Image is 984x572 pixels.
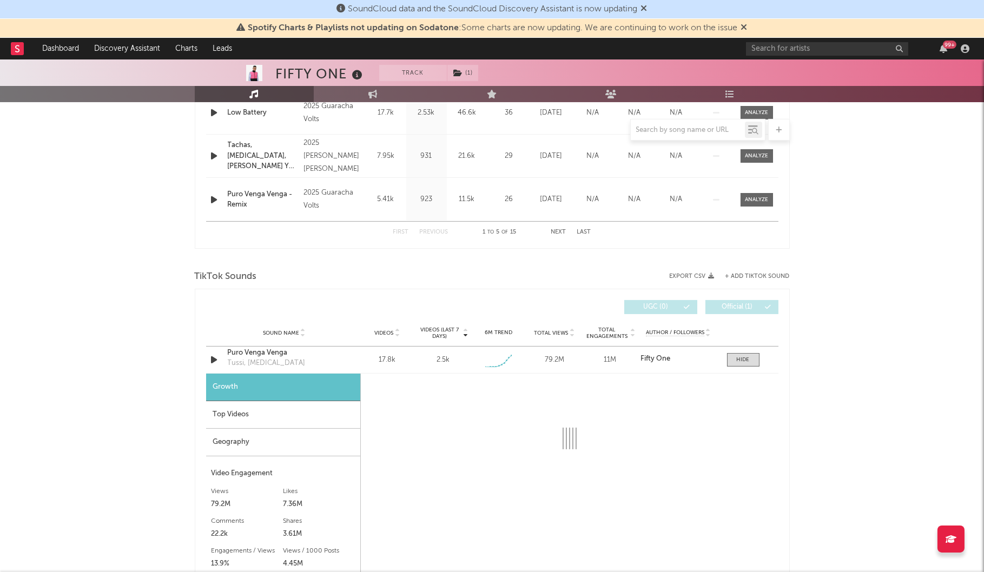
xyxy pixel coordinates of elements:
[490,108,528,118] div: 36
[248,24,459,32] span: Spotify Charts & Playlists not updating on Sodatone
[577,229,591,235] button: Last
[212,515,283,528] div: Comments
[283,528,355,541] div: 3.61M
[303,137,362,176] div: 2025 [PERSON_NAME] [PERSON_NAME]
[502,230,508,235] span: of
[212,467,355,480] div: Video Engagement
[206,374,360,401] div: Growth
[705,300,778,314] button: Official(1)
[283,515,355,528] div: Shares
[470,226,530,239] div: 1 5 15
[212,485,283,498] div: Views
[379,65,447,81] button: Track
[585,355,635,365] div: 11M
[640,355,670,362] strong: Fifty One
[248,24,738,32] span: : Some charts are now updating. We are continuing to work on the issue
[276,65,366,83] div: FIFTY ONE
[575,151,611,162] div: N/A
[943,41,956,49] div: 99 +
[646,329,704,336] span: Author / Followers
[283,498,355,511] div: 7.36M
[641,5,648,14] span: Dismiss
[741,24,748,32] span: Dismiss
[715,274,790,280] button: + Add TikTok Sound
[228,108,299,118] a: Low Battery
[658,108,695,118] div: N/A
[348,5,638,14] span: SoundCloud data and the SoundCloud Discovery Assistant is now updating
[228,358,306,369] div: Tussi, [MEDICAL_DATA]
[263,330,299,336] span: Sound Name
[534,330,568,336] span: Total Views
[670,273,715,280] button: Export CSV
[533,194,570,205] div: [DATE]
[205,38,240,59] a: Leads
[490,194,528,205] div: 26
[283,557,355,570] div: 4.45M
[529,355,579,365] div: 79.2M
[418,327,461,340] span: Videos (last 7 days)
[409,151,444,162] div: 931
[283,485,355,498] div: Likes
[447,65,478,81] button: (1)
[35,38,87,59] a: Dashboard
[168,38,205,59] a: Charts
[617,108,653,118] div: N/A
[658,194,695,205] div: N/A
[640,355,716,363] a: Fifty One
[368,151,404,162] div: 7.95k
[206,401,360,429] div: Top Videos
[206,429,360,456] div: Geography
[228,348,341,358] a: Puro Venga Venga
[283,544,355,557] div: Views / 1000 Posts
[712,304,762,310] span: Official ( 1 )
[624,300,697,314] button: UGC(0)
[488,230,494,235] span: to
[940,44,947,53] button: 99+
[228,140,299,172] a: Tachas, [MEDICAL_DATA], [PERSON_NAME] Y Perico
[473,329,524,337] div: 6M Trend
[631,304,681,310] span: UGC ( 0 )
[228,189,299,210] a: Puro Venga Venga - Remix
[450,194,485,205] div: 11.5k
[420,229,448,235] button: Previous
[450,108,485,118] div: 46.6k
[533,108,570,118] div: [DATE]
[368,194,404,205] div: 5.41k
[212,544,283,557] div: Engagements / Views
[658,151,695,162] div: N/A
[409,194,444,205] div: 923
[409,108,444,118] div: 2.53k
[450,151,485,162] div: 21.6k
[631,126,745,135] input: Search by song name or URL
[617,194,653,205] div: N/A
[303,100,362,126] div: 2025 Guaracha Volts
[575,194,611,205] div: N/A
[585,327,629,340] span: Total Engagements
[303,187,362,212] div: 2025 Guaracha Volts
[725,274,790,280] button: + Add TikTok Sound
[212,498,283,511] div: 79.2M
[212,528,283,541] div: 22.2k
[533,151,570,162] div: [DATE]
[212,557,283,570] div: 13.9%
[362,355,413,365] div: 17.8k
[447,65,479,81] span: ( 1 )
[368,108,404,118] div: 17.7k
[437,355,450,365] div: 2.5k
[375,330,394,336] span: Videos
[490,151,528,162] div: 29
[617,151,653,162] div: N/A
[551,229,566,235] button: Next
[746,42,908,56] input: Search for artists
[195,270,257,283] span: TikTok Sounds
[87,38,168,59] a: Discovery Assistant
[393,229,409,235] button: First
[575,108,611,118] div: N/A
